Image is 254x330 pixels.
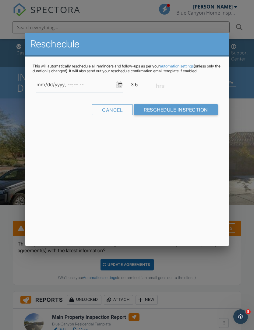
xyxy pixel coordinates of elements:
h2: Reschedule [30,38,224,50]
p: This will automatically reschedule all reminders and follow-ups as per your (unless only the dura... [33,64,221,74]
span: 5 [246,309,251,314]
input: Reschedule Inspection [134,104,218,115]
a: automation settings [160,64,194,68]
iframe: Intercom live chat [233,309,248,324]
div: Cancel [92,104,133,115]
